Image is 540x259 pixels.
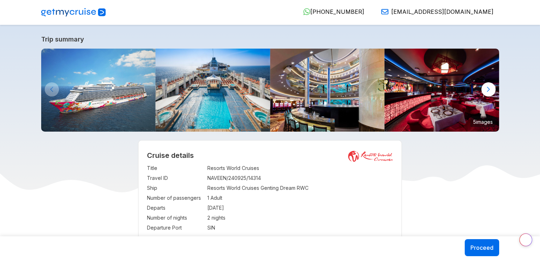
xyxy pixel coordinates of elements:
td: : [204,223,207,233]
td: [DATE] [207,203,393,213]
td: Departure Port [147,223,204,233]
span: [EMAIL_ADDRESS][DOMAIN_NAME] [391,8,493,15]
td: 2 nights [207,213,393,223]
img: Email [381,8,388,15]
td: : [204,213,207,223]
img: 4.jpg [270,49,385,132]
td: : [204,173,207,183]
button: Proceed [465,239,499,256]
span: [PHONE_NUMBER] [310,8,364,15]
td: Resorts World Cruises [207,163,393,173]
td: Title [147,163,204,173]
a: [PHONE_NUMBER] [298,8,364,15]
h2: Cruise details [147,151,393,160]
td: NAVEEN/240925/14314 [207,173,393,183]
td: Number of nights [147,213,204,223]
a: Trip summary [41,35,499,43]
td: : [204,203,207,213]
img: WhatsApp [303,8,310,15]
td: Travel ID [147,173,204,183]
td: Resorts World Cruises Genting Dream RWC [207,183,393,193]
td: Ship [147,183,204,193]
img: Main-Pool-800x533.jpg [156,49,270,132]
td: : [204,163,207,173]
td: SIN [207,223,393,233]
td: Number of passengers [147,193,204,203]
td: : [204,183,207,193]
td: Departs [147,203,204,213]
td: : [204,193,207,203]
td: 1 Adult [207,193,393,203]
img: 16.jpg [384,49,499,132]
img: GentingDreambyResortsWorldCruises-KlookIndia.jpg [41,49,156,132]
small: 5 images [470,116,496,127]
a: [EMAIL_ADDRESS][DOMAIN_NAME] [376,8,493,15]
